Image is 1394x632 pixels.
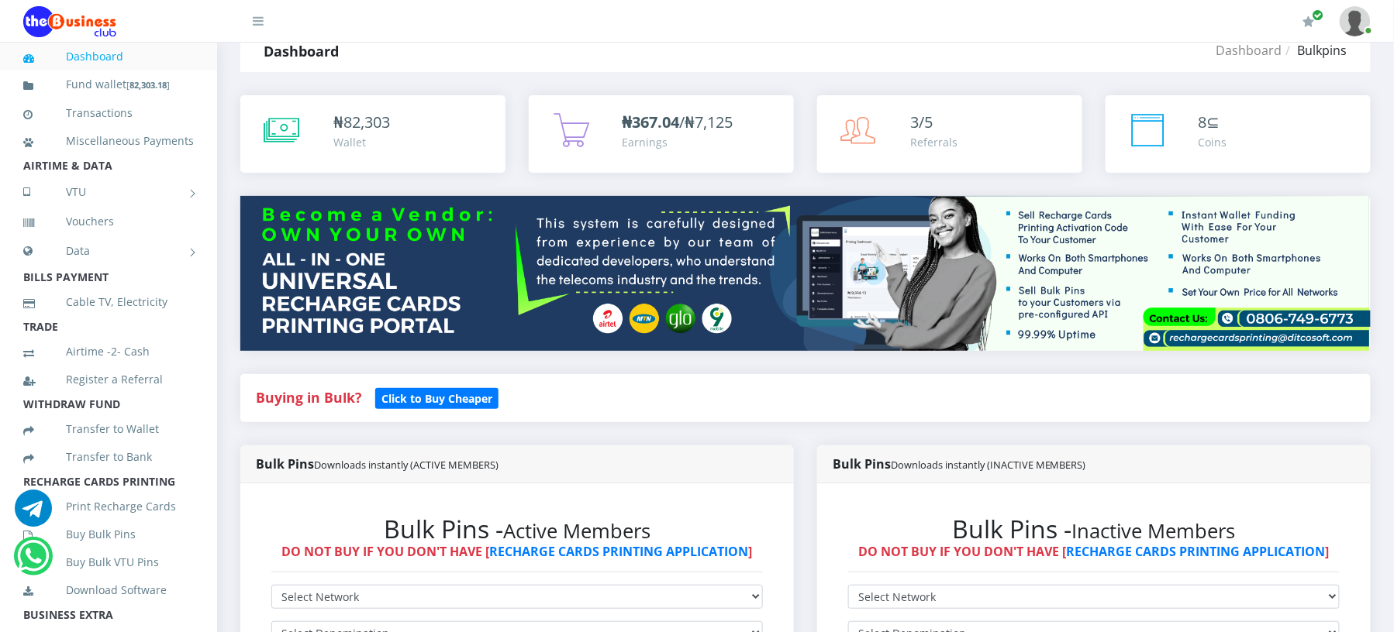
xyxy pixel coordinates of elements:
[23,517,194,552] a: Buy Bulk Pins
[1199,111,1227,134] div: ⊆
[910,112,933,132] span: 3/5
[15,501,52,527] a: Chat for support
[1340,6,1371,36] img: User
[23,173,194,211] a: VTU
[1216,42,1282,59] a: Dashboard
[1199,112,1207,132] span: 8
[23,362,194,397] a: Register a Referral
[1282,41,1347,60] li: Bulkpins
[333,111,390,134] div: ₦
[23,6,116,37] img: Logo
[17,549,49,575] a: Chat for support
[23,39,194,74] a: Dashboard
[622,112,679,132] b: ₦367.04
[23,572,194,608] a: Download Software
[23,489,194,524] a: Print Recharge Cards
[1313,9,1324,21] span: Renew/Upgrade Subscription
[314,458,499,472] small: Downloads instantly (ACTIVE MEMBERS)
[1072,517,1236,544] small: Inactive Members
[381,391,492,406] b: Click to Buy Cheaper
[503,517,650,544] small: Active Members
[23,411,194,447] a: Transfer to Wallet
[23,67,194,103] a: Fund wallet[82,303.18]
[23,439,194,475] a: Transfer to Bank
[23,232,194,270] a: Data
[817,95,1082,173] a: 3/5 Referrals
[375,388,499,407] a: Click to Buy Cheaper
[240,196,1371,351] img: multitenant_rcp.png
[23,544,194,580] a: Buy Bulk VTU Pins
[343,112,390,132] span: 82,303
[490,543,749,560] a: RECHARGE CARDS PRINTING APPLICATION
[23,123,194,159] a: Miscellaneous Payments
[271,514,763,544] h2: Bulk Pins -
[848,514,1340,544] h2: Bulk Pins -
[891,458,1086,472] small: Downloads instantly (INACTIVE MEMBERS)
[859,543,1330,560] strong: DO NOT BUY IF YOU DON'T HAVE [ ]
[256,388,361,407] strong: Buying in Bulk?
[622,134,733,150] div: Earnings
[126,79,170,91] small: [ ]
[1303,15,1315,28] i: Renew/Upgrade Subscription
[256,455,499,472] strong: Bulk Pins
[23,334,194,369] a: Airtime -2- Cash
[264,42,339,60] strong: Dashboard
[529,95,794,173] a: ₦367.04/₦7,125 Earnings
[23,204,194,239] a: Vouchers
[23,284,194,320] a: Cable TV, Electricity
[910,134,958,150] div: Referrals
[1199,134,1227,150] div: Coins
[1067,543,1326,560] a: RECHARGE CARDS PRINTING APPLICATION
[129,79,167,91] b: 82,303.18
[622,112,733,132] span: /₦7,125
[282,543,753,560] strong: DO NOT BUY IF YOU DON'T HAVE [ ]
[23,95,194,131] a: Transactions
[333,134,390,150] div: Wallet
[833,455,1086,472] strong: Bulk Pins
[240,95,505,173] a: ₦82,303 Wallet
